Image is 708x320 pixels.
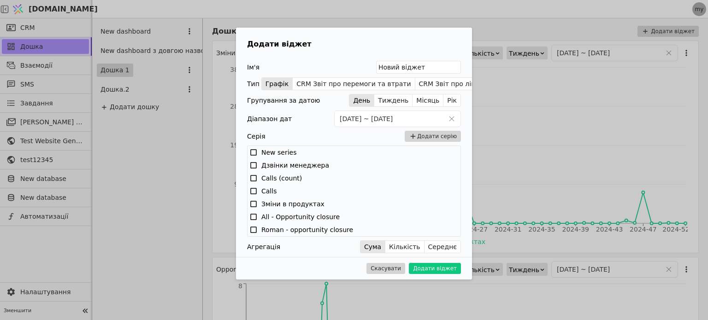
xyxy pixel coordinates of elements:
div: Ім'я [247,61,260,74]
button: Додати віджет [409,263,461,274]
h2: Додати віджет [236,28,472,50]
button: Тиждень [374,94,413,107]
label: Roman - opportunity closure [261,225,353,235]
button: Скасувати [366,263,405,274]
div: Агрегація [247,240,280,253]
label: Calls [261,186,277,196]
button: Додати серію [405,131,461,142]
button: CRM Звіт про перемоги та втрати [293,77,415,90]
button: Сума [360,240,385,253]
button: CRM Звіт про лійку [415,77,487,90]
label: Calls (count) [261,174,302,183]
div: Тип [247,77,260,90]
label: Серія [247,132,265,141]
svg: close [448,116,455,122]
label: New series [261,148,296,157]
label: Діапазон дат [247,114,292,124]
button: День [349,94,374,107]
button: Місяць [413,94,443,107]
button: Середнє [425,240,460,253]
label: Зміни в продуктах [261,199,324,209]
button: Рік [443,94,460,107]
button: Графік [262,77,293,90]
button: Clear [448,116,455,122]
label: All - Opportunity closure [261,212,340,222]
input: dd/MM/yyyy ~ dd/MM/yyyy [335,111,443,127]
div: Групування за датою [247,94,320,107]
label: Дзвінки менеджера [261,161,329,170]
button: Кількість [385,240,424,253]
